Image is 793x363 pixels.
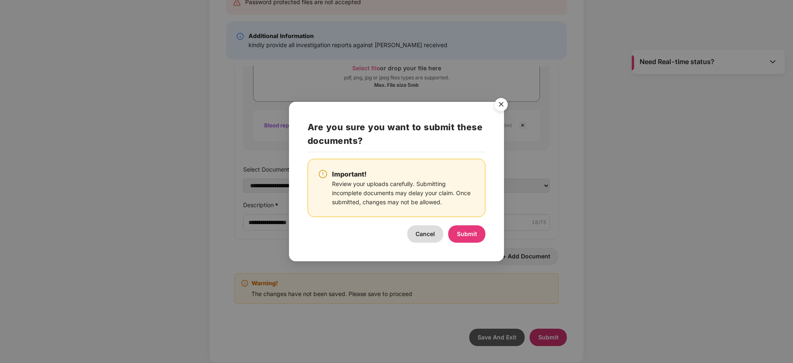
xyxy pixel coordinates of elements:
[457,230,477,237] span: Submit
[490,94,513,117] img: svg+xml;base64,PHN2ZyB4bWxucz0iaHR0cDovL3d3dy53My5vcmcvMjAwMC9zdmciIHdpZHRoPSI1NiIgaGVpZ2h0PSI1Ni...
[407,225,443,243] button: Cancel
[332,179,475,207] div: Review your uploads carefully. Submitting incomplete documents may delay your claim. Once submitt...
[448,225,485,243] button: Submit
[318,169,328,179] img: svg+xml;base64,PHN2ZyBpZD0iV2FybmluZ18tXzI0eDI0IiBkYXRhLW5hbWU9Ildhcm5pbmcgLSAyNHgyNCIgeG1sbnM9Im...
[308,120,485,152] h2: Are you sure you want to submit these documents?
[332,169,475,179] div: Important!
[490,94,512,116] button: Close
